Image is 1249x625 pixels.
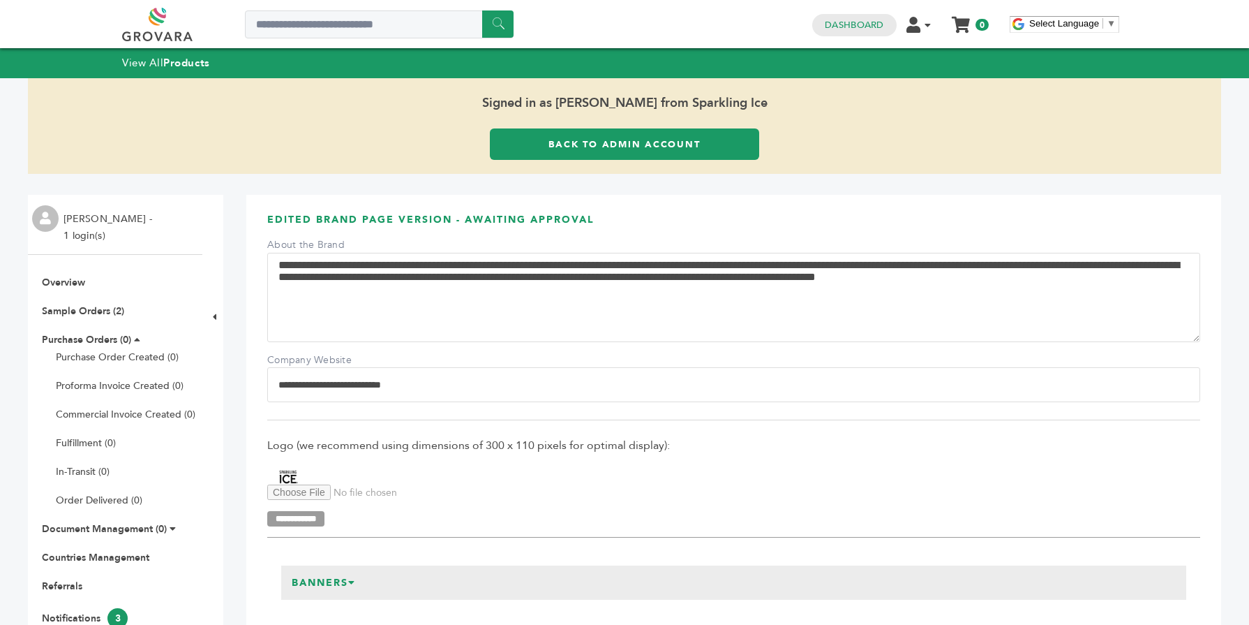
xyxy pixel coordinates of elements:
[281,566,366,601] h3: Banners
[1029,18,1099,29] span: Select Language
[245,10,514,38] input: Search a product or brand...
[122,56,210,70] a: View AllProducts
[490,128,759,160] a: Back to Admin Account
[267,238,365,252] label: About the Brand
[63,211,156,244] li: [PERSON_NAME] - 1 login(s)
[56,351,179,364] a: Purchase Order Created (0)
[163,56,209,70] strong: Products
[42,276,85,289] a: Overview
[56,494,142,507] a: Order Delivered (0)
[1107,18,1116,29] span: ▼
[28,78,1221,128] span: Signed in as [PERSON_NAME] from Sparkling Ice
[1029,18,1116,29] a: Select Language​
[267,213,1200,237] h3: Edited Brand Page Version - AWAITING APPROVAL
[975,19,989,31] span: 0
[32,205,59,232] img: profile.png
[56,379,184,392] a: Proforma Invoice Created (0)
[56,465,110,478] a: In-Transit (0)
[56,436,116,450] a: Fulfillment (0)
[267,469,309,485] img: Sparkling Ice
[42,580,82,593] a: Referrals
[42,551,149,564] a: Countries Management
[42,333,131,346] a: Purchase Orders (0)
[953,13,969,27] a: My Cart
[56,408,195,421] a: Commercial Invoice Created (0)
[42,612,128,625] a: Notifications3
[267,438,1200,453] span: Logo (we recommend using dimensions of 300 x 110 pixels for optimal display):
[825,19,883,31] a: Dashboard
[42,522,167,536] a: Document Management (0)
[42,304,124,318] a: Sample Orders (2)
[267,353,365,367] label: Company Website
